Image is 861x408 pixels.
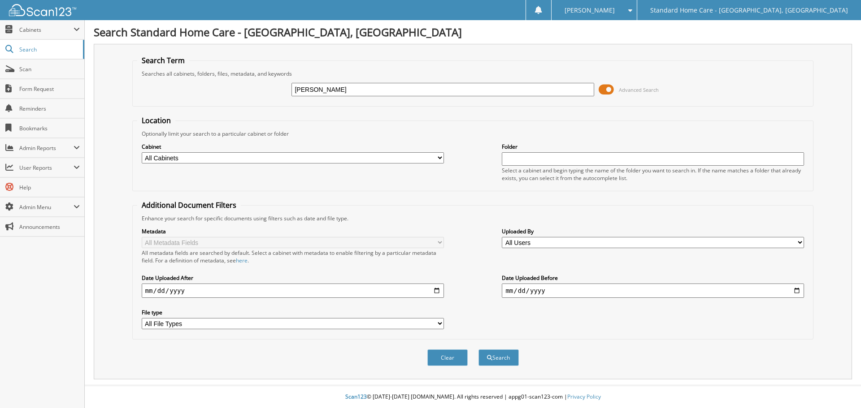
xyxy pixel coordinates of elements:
span: Cabinets [19,26,74,34]
input: end [502,283,804,298]
a: Privacy Policy [567,393,601,400]
span: Reminders [19,105,80,112]
legend: Location [137,116,175,125]
span: Admin Menu [19,203,74,211]
span: User Reports [19,164,74,172]
span: Bookmarks [19,125,80,132]
span: Search [19,46,78,53]
legend: Additional Document Filters [137,200,241,210]
span: Scan [19,65,80,73]
span: Admin Reports [19,144,74,152]
div: Select a cabinet and begin typing the name of the folder you want to search in. If the name match... [502,167,804,182]
input: start [142,283,444,298]
button: Clear [427,349,468,366]
span: Form Request [19,85,80,93]
label: Metadata [142,228,444,235]
span: [PERSON_NAME] [565,8,615,13]
label: Date Uploaded Before [502,274,804,282]
span: Advanced Search [619,86,659,93]
div: Searches all cabinets, folders, files, metadata, and keywords [137,70,809,77]
div: All metadata fields are searched by default. Select a cabinet with metadata to enable filtering b... [142,249,444,264]
label: Date Uploaded After [142,274,444,282]
img: scan123-logo-white.svg [9,4,76,16]
label: File type [142,309,444,316]
label: Folder [502,143,804,150]
legend: Search Term [137,56,189,65]
span: Scan123 [345,393,367,400]
label: Cabinet [142,143,444,150]
iframe: Chat Widget [816,365,861,408]
span: Help [19,184,80,191]
a: here [236,257,248,264]
div: Enhance your search for specific documents using filters such as date and file type. [137,215,809,222]
button: Search [478,349,519,366]
div: © [DATE]-[DATE] [DOMAIN_NAME]. All rights reserved | appg01-scan123-com | [85,386,861,408]
label: Uploaded By [502,228,804,235]
span: Standard Home Care - [GEOGRAPHIC_DATA], [GEOGRAPHIC_DATA] [650,8,848,13]
span: Announcements [19,223,80,231]
h1: Search Standard Home Care - [GEOGRAPHIC_DATA], [GEOGRAPHIC_DATA] [94,25,852,39]
div: Optionally limit your search to a particular cabinet or folder [137,130,809,137]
